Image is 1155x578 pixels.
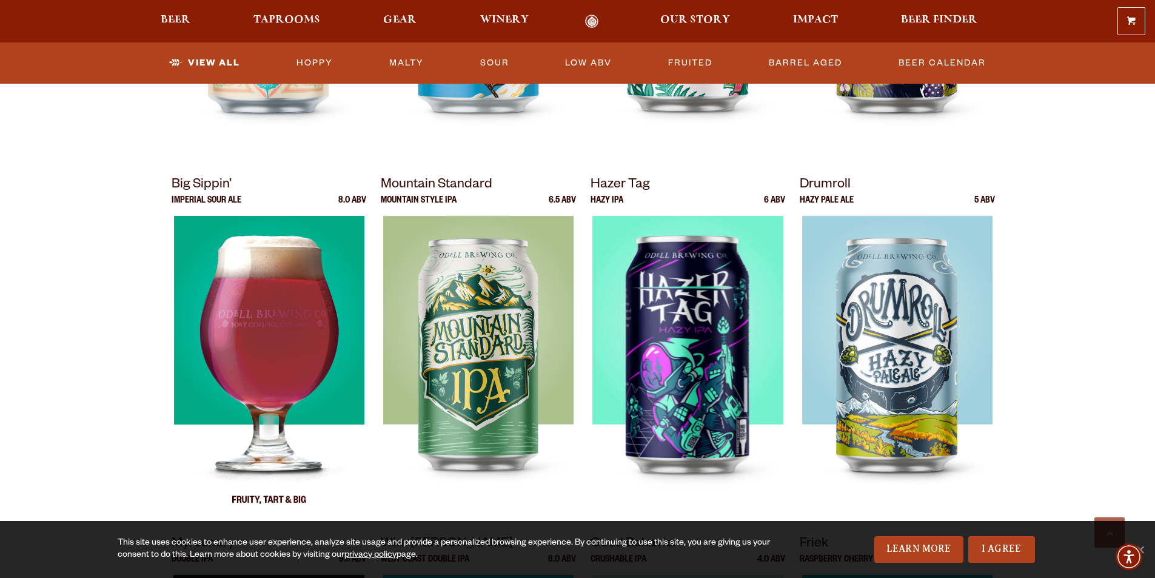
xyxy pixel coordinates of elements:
[172,175,367,197] p: Big Sippin’
[381,175,576,519] a: Mountain Standard Mountain Style IPA 6.5 ABV Mountain Standard Mountain Standard
[118,537,774,562] div: This site uses cookies to enhance user experience, analyze site usage and provide a personalized ...
[480,15,529,25] span: Winery
[663,49,717,77] a: Fruited
[292,49,338,77] a: Hoppy
[172,175,367,519] a: Big Sippin’ Imperial Sour Ale 8.0 ABV Big Sippin’ Big Sippin’
[381,175,576,197] p: Mountain Standard
[591,197,623,216] p: Hazy IPA
[591,175,786,519] a: Hazer Tag Hazy IPA 6 ABV Hazer Tag Hazer Tag
[161,15,190,25] span: Beer
[793,15,838,25] span: Impact
[1116,543,1142,570] div: Accessibility Menu
[1094,517,1125,548] a: Scroll to top
[785,15,846,29] a: Impact
[560,49,617,77] a: Low ABV
[338,197,366,216] p: 8.0 ABV
[153,15,198,29] a: Beer
[246,15,328,29] a: Taprooms
[800,197,854,216] p: Hazy Pale Ale
[652,15,738,29] a: Our Story
[549,197,576,216] p: 6.5 ABV
[384,49,429,77] a: Malty
[901,15,977,25] span: Beer Finder
[375,15,424,29] a: Gear
[800,175,995,197] p: Drumroll
[383,15,417,25] span: Gear
[344,551,397,560] a: privacy policy
[569,15,615,29] a: Odell Home
[475,49,514,77] a: Sour
[383,216,574,519] img: Mountain Standard
[974,197,995,216] p: 5 ABV
[173,216,364,519] img: Big Sippin’
[894,49,991,77] a: Beer Calendar
[472,15,537,29] a: Winery
[893,15,985,29] a: Beer Finder
[660,15,730,25] span: Our Story
[591,175,786,197] p: Hazer Tag
[164,49,245,77] a: View All
[764,197,785,216] p: 6 ABV
[253,15,320,25] span: Taprooms
[968,536,1035,563] a: I Agree
[800,175,995,519] a: Drumroll Hazy Pale Ale 5 ABV Drumroll Drumroll
[381,197,457,216] p: Mountain Style IPA
[592,216,783,519] img: Hazer Tag
[874,536,963,563] a: Learn More
[172,197,241,216] p: Imperial Sour Ale
[802,216,993,519] img: Drumroll
[764,49,847,77] a: Barrel Aged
